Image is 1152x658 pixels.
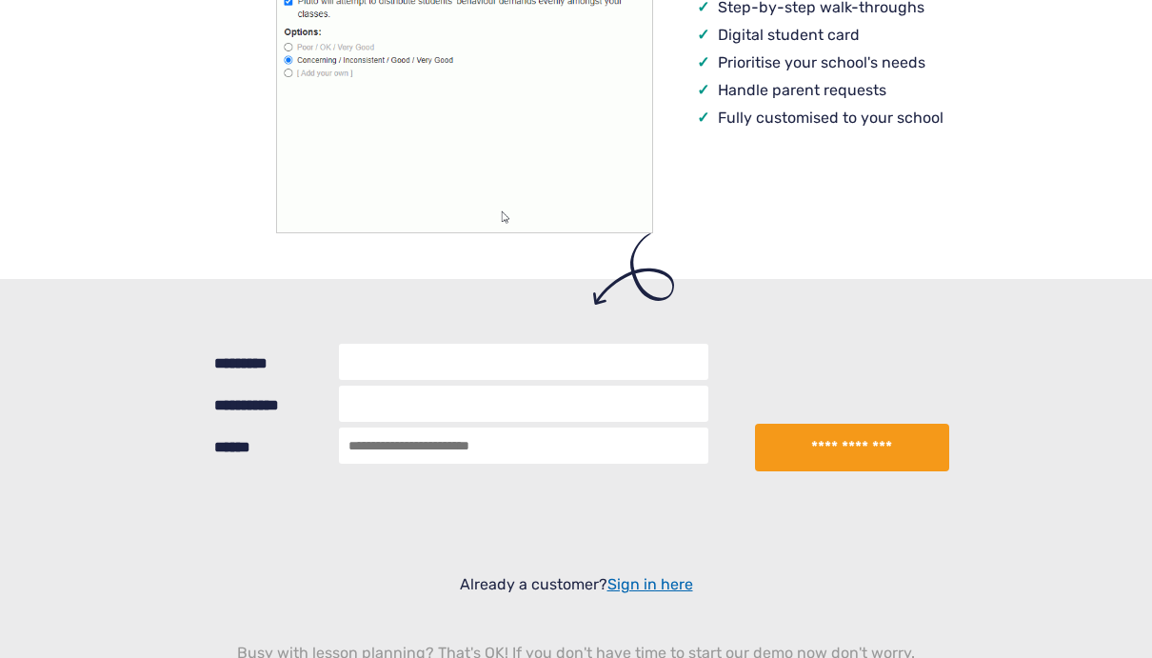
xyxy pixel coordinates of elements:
[718,79,943,102] li: Handle parent requests
[718,107,943,130] li: Fully customised to your school
[718,24,943,47] li: Digital student card
[56,573,1096,596] div: Already a customer?
[607,575,693,593] a: Sign in here
[593,233,674,305] img: arrow
[718,51,943,74] li: Prioritise your school's needs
